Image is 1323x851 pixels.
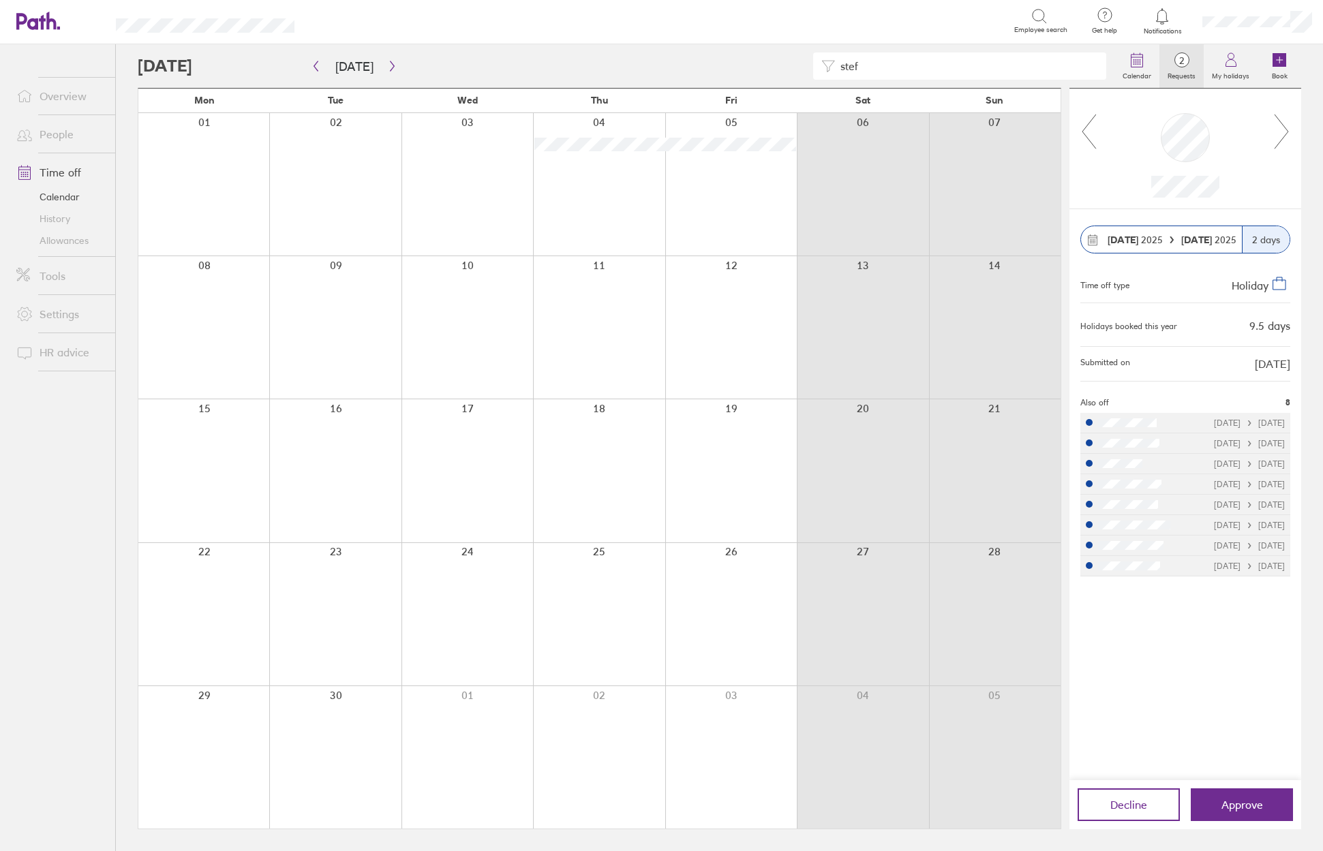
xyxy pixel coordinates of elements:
div: [DATE] [DATE] [1214,500,1285,510]
span: Get help [1082,27,1127,35]
span: [DATE] [1255,358,1290,370]
a: Calendar [1114,44,1159,88]
div: [DATE] [DATE] [1214,521,1285,530]
a: Tools [5,262,115,290]
span: 2025 [1108,234,1163,245]
label: My holidays [1204,68,1258,80]
div: Time off type [1080,275,1129,292]
span: 8 [1286,398,1290,407]
span: Sun [986,95,1003,106]
span: 2025 [1181,234,1236,245]
span: Submitted on [1080,358,1130,370]
span: Thu [591,95,608,106]
div: [DATE] [DATE] [1214,459,1285,469]
button: Decline [1078,788,1180,821]
span: Also off [1080,398,1109,407]
a: Allowances [5,230,115,251]
div: [DATE] [DATE] [1214,541,1285,551]
label: Calendar [1114,68,1159,80]
div: [DATE] [DATE] [1214,439,1285,448]
div: Search [331,14,366,27]
button: [DATE] [324,55,384,78]
a: People [5,121,115,148]
span: Tue [328,95,344,106]
strong: [DATE] [1181,234,1215,246]
span: Notifications [1140,27,1185,35]
span: Wed [457,95,478,106]
label: Book [1264,68,1296,80]
label: Requests [1159,68,1204,80]
strong: [DATE] [1108,234,1138,246]
div: 9.5 days [1249,320,1290,332]
div: Holidays booked this year [1080,322,1177,331]
div: 2 days [1242,226,1290,253]
a: HR advice [5,339,115,366]
a: 2Requests [1159,44,1204,88]
a: Overview [5,82,115,110]
a: Book [1258,44,1301,88]
a: History [5,208,115,230]
a: Time off [5,159,115,186]
span: Fri [725,95,737,106]
a: Settings [5,300,115,328]
span: Mon [194,95,215,106]
span: Decline [1110,799,1147,811]
span: Employee search [1014,26,1067,34]
span: Approve [1221,799,1263,811]
span: Sat [855,95,870,106]
button: Approve [1191,788,1293,821]
a: Calendar [5,186,115,208]
div: [DATE] [DATE] [1214,418,1285,428]
input: Filter by employee [835,53,1098,79]
span: Holiday [1232,279,1268,292]
span: 2 [1159,55,1204,66]
a: Notifications [1140,7,1185,35]
div: [DATE] [DATE] [1214,480,1285,489]
a: My holidays [1204,44,1258,88]
div: [DATE] [DATE] [1214,561,1285,571]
